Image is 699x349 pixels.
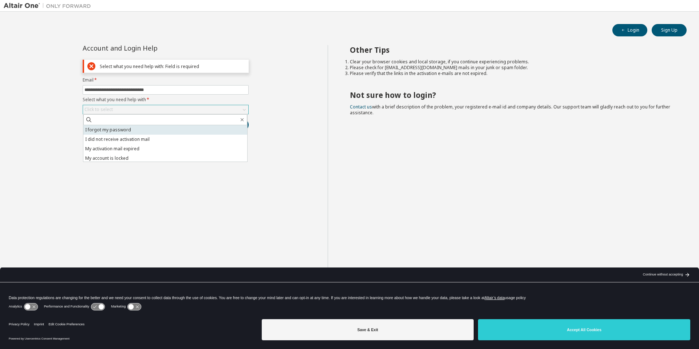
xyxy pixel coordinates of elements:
[4,2,95,9] img: Altair One
[652,24,687,36] button: Sign Up
[350,45,674,55] h2: Other Tips
[612,24,647,36] button: Login
[350,59,674,65] li: Clear your browser cookies and local storage, if you continue experiencing problems.
[83,77,249,83] label: Email
[350,90,674,100] h2: Not sure how to login?
[350,71,674,76] li: Please verify that the links in the activation e-mails are not expired.
[350,65,674,71] li: Please check for [EMAIL_ADDRESS][DOMAIN_NAME] mails in your junk or spam folder.
[83,45,216,51] div: Account and Login Help
[84,107,113,112] div: Click to select
[350,104,372,110] a: Contact us
[83,125,247,135] li: I forgot my password
[83,105,248,114] div: Click to select
[83,97,249,103] label: Select what you need help with
[100,64,245,69] div: Select what you need help with: Field is required
[350,104,670,116] span: with a brief description of the problem, your registered e-mail id and company details. Our suppo...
